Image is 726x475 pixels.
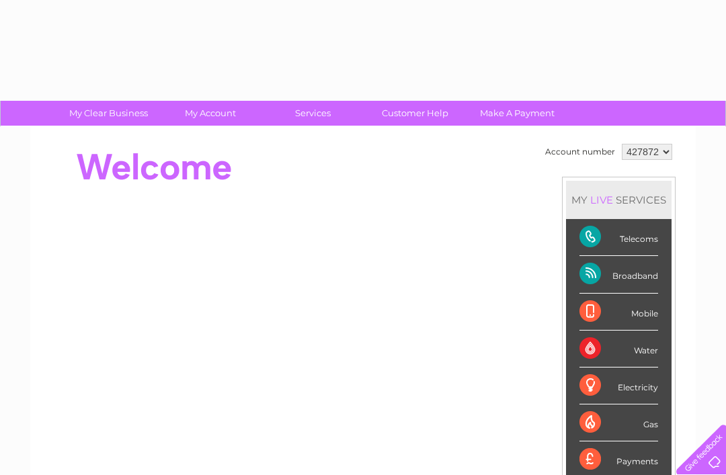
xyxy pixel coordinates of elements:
[579,294,658,331] div: Mobile
[53,101,164,126] a: My Clear Business
[155,101,266,126] a: My Account
[360,101,471,126] a: Customer Help
[542,140,618,163] td: Account number
[579,219,658,256] div: Telecoms
[579,256,658,293] div: Broadband
[579,331,658,368] div: Water
[566,181,672,219] div: MY SERVICES
[257,101,368,126] a: Services
[579,404,658,441] div: Gas
[462,101,573,126] a: Make A Payment
[579,368,658,404] div: Electricity
[588,193,616,206] div: LIVE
